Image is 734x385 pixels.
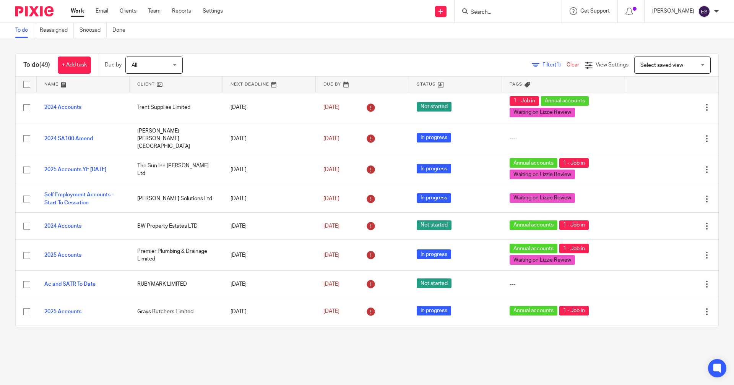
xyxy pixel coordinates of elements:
[510,306,557,315] span: Annual accounts
[417,278,451,288] span: Not started
[417,220,451,230] span: Not started
[510,135,617,142] div: ---
[510,255,575,265] span: Waiting on Lizzie Review
[223,325,316,353] td: [DATE]
[510,170,575,179] span: Waiting on Lizzie Review
[15,23,34,38] a: To do
[510,193,575,203] span: Waiting on Lizzie Review
[652,7,694,15] p: [PERSON_NAME]
[323,281,339,287] span: [DATE]
[130,325,222,353] td: [PERSON_NAME] PLUMBING AND HEATING LIMITED
[567,62,579,68] a: Clear
[130,154,222,185] td: The Sun Inn [PERSON_NAME] Ltd
[44,167,106,172] a: 2025 Accounts YE [DATE]
[417,249,451,259] span: In progress
[323,196,339,201] span: [DATE]
[44,252,81,258] a: 2025 Accounts
[148,7,161,15] a: Team
[510,244,557,253] span: Annual accounts
[510,82,523,86] span: Tags
[510,220,557,230] span: Annual accounts
[323,167,339,172] span: [DATE]
[223,185,316,212] td: [DATE]
[130,123,222,154] td: [PERSON_NAME] [PERSON_NAME][GEOGRAPHIC_DATA]
[130,240,222,271] td: Premier Plumbing & Drainage Limited
[80,23,107,38] a: Snoozed
[323,309,339,314] span: [DATE]
[596,62,628,68] span: View Settings
[580,8,610,14] span: Get Support
[112,23,131,38] a: Done
[172,7,191,15] a: Reports
[130,298,222,325] td: Grays Butchers Limited
[559,220,589,230] span: 1 - Job in
[223,298,316,325] td: [DATE]
[44,223,81,229] a: 2024 Accounts
[559,306,589,315] span: 1 - Job in
[223,123,316,154] td: [DATE]
[417,102,451,112] span: Not started
[120,7,136,15] a: Clients
[71,7,84,15] a: Work
[130,212,222,239] td: BW Property Estates LTD
[417,164,451,173] span: In progress
[323,223,339,229] span: [DATE]
[510,96,539,106] span: 1 - Job in
[323,105,339,110] span: [DATE]
[23,61,50,69] h1: To do
[132,63,137,68] span: All
[44,136,93,141] a: 2024 SA100 Amend
[44,192,114,205] a: Self Employment Accounts - Start To Cessation
[130,92,222,123] td: Trent Supplies Limited
[40,23,74,38] a: Reassigned
[105,61,122,69] p: Due by
[44,309,81,314] a: 2025 Accounts
[510,158,557,168] span: Annual accounts
[130,185,222,212] td: [PERSON_NAME] Solutions Ltd
[417,306,451,315] span: In progress
[44,105,81,110] a: 2024 Accounts
[223,92,316,123] td: [DATE]
[323,136,339,141] span: [DATE]
[559,158,589,168] span: 1 - Job in
[130,271,222,298] td: RUBYMARK LIMITED
[640,63,683,68] span: Select saved view
[44,281,96,287] a: Ac and SATR To Date
[470,9,539,16] input: Search
[698,5,710,18] img: svg%3E
[223,240,316,271] td: [DATE]
[39,62,50,68] span: (49)
[417,133,451,142] span: In progress
[223,271,316,298] td: [DATE]
[542,62,567,68] span: Filter
[203,7,223,15] a: Settings
[15,6,54,16] img: Pixie
[555,62,561,68] span: (1)
[510,108,575,117] span: Waiting on Lizzie Review
[417,193,451,203] span: In progress
[58,57,91,74] a: + Add task
[323,252,339,258] span: [DATE]
[223,154,316,185] td: [DATE]
[96,7,108,15] a: Email
[559,244,589,253] span: 1 - Job in
[223,212,316,239] td: [DATE]
[510,280,617,288] div: ---
[541,96,589,106] span: Annual accounts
